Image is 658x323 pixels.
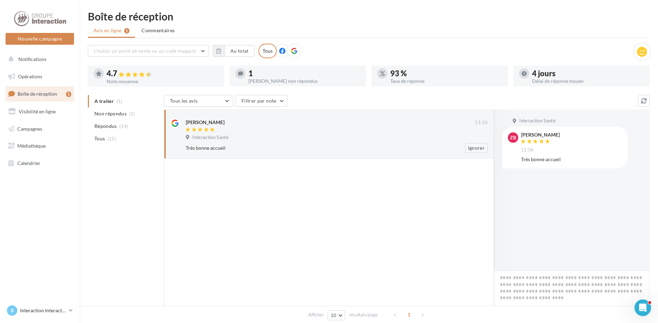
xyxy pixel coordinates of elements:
div: Très bonne accueil [186,145,443,151]
div: [PERSON_NAME] [521,132,560,137]
div: Très bonne accueil [521,156,622,163]
div: 4.7 [107,70,219,78]
a: Visibilité en ligne [4,104,75,119]
div: [PERSON_NAME] [186,119,225,126]
div: Boîte de réception [88,11,650,21]
div: 93 % [390,70,502,77]
button: Filtrer par note [236,95,288,107]
button: 10 [328,311,345,320]
span: (15) [108,136,116,141]
a: II Interaction Interaction Santé - [GEOGRAPHIC_DATA] [6,304,74,317]
span: Notifications [18,56,46,62]
button: Au total [225,45,255,57]
button: Tous les avis [164,95,233,107]
span: Commentaires [141,27,175,34]
div: 1 [248,70,360,77]
a: Calendrier [4,156,75,171]
span: ZB [510,134,516,141]
a: Boîte de réception1 [4,86,75,101]
a: Médiathèque [4,139,75,153]
span: Non répondus [94,110,127,117]
span: Interaction Santé [519,118,556,124]
p: Interaction Interaction Santé - [GEOGRAPHIC_DATA] [20,307,66,314]
div: 1 [66,91,71,97]
span: Tous les avis [170,98,198,104]
a: Opérations [4,69,75,84]
span: Campagnes [17,125,42,131]
span: Opérations [18,73,42,79]
button: Notifications [4,52,73,67]
div: [PERSON_NAME] non répondus [248,79,360,84]
button: Au total [213,45,255,57]
span: Choisir un point de vente ou un code magasin [94,48,196,54]
button: Choisir un point de vente ou un code magasin [88,45,209,57]
span: Médiathèque [17,143,46,149]
span: Visibilité en ligne [19,108,56,114]
div: Délai de réponse moyen [532,79,644,84]
span: 11:36 [475,120,488,126]
span: résultats/page [349,312,378,318]
span: Calendrier [17,160,40,166]
span: II [11,307,13,314]
span: 10 [331,313,337,318]
div: Note moyenne [107,79,219,84]
span: (14) [119,123,128,129]
div: 4 jours [532,70,644,77]
span: Répondus [94,123,117,130]
span: (1) [129,111,135,116]
div: Taux de réponse [390,79,502,84]
span: Tous [94,135,105,142]
iframe: Intercom live chat [634,299,651,316]
a: Campagnes [4,122,75,136]
button: Nouvelle campagne [6,33,74,45]
button: Ignorer [465,143,488,153]
div: Tous [258,44,277,58]
span: Boîte de réception [18,91,57,97]
span: Interaction Santé [192,134,229,141]
span: 1 [403,309,414,320]
span: Afficher [308,312,324,318]
span: 11:36 [521,147,534,153]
